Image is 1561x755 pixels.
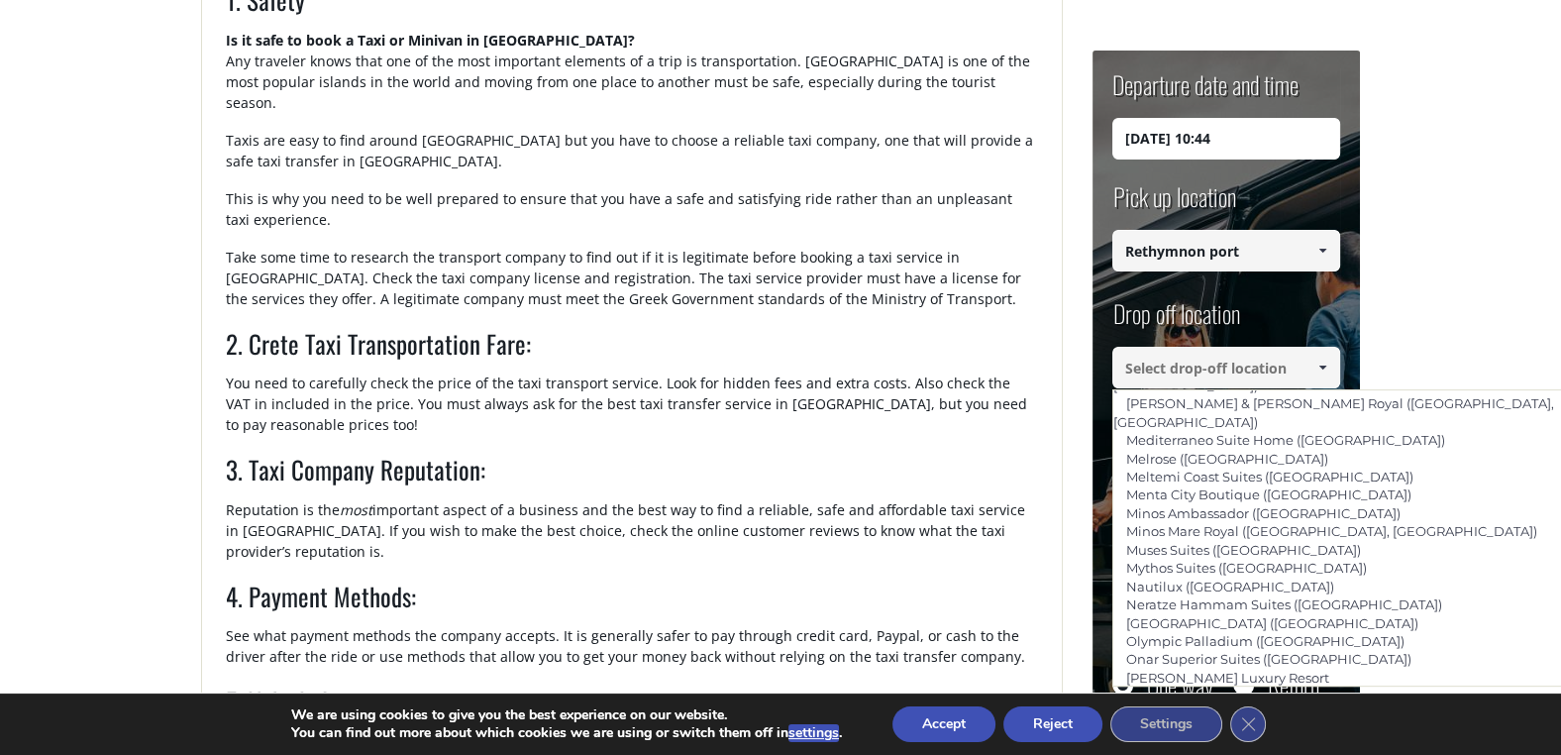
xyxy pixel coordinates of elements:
a: [GEOGRAPHIC_DATA] ([GEOGRAPHIC_DATA]) [1113,609,1431,637]
a: Onar Superior Suites ([GEOGRAPHIC_DATA]) [1113,645,1424,673]
a: Olympic Palladium ([GEOGRAPHIC_DATA]) [1113,627,1417,655]
p: You can find out more about which cookies we are using or switch them off in . [291,724,842,742]
input: Select pickup location [1112,230,1340,271]
p: Take some time to research the transport company to find out if it is legitimate before booking a... [226,247,1038,326]
p: See what payment methods the company accepts. It is generally safer to pay through credit card, P... [226,625,1038,684]
a: Mythos Suites ([GEOGRAPHIC_DATA]) [1113,554,1380,582]
p: Any traveler knows that one of the most important elements of a trip is transportation. [GEOGRAPH... [226,30,1038,130]
a: Show All Items [1305,230,1338,271]
p: Reputation is the important aspect of a business and the best way to find a reliable, safe and af... [226,499,1038,579]
p: This is why you need to be well prepared to ensure that you have a safe and satisfying ride rathe... [226,188,1038,247]
strong: Is it safe to book a Taxi or Minivan in [GEOGRAPHIC_DATA]? [226,31,635,50]
button: Accept [892,706,995,742]
a: Neratze Hammam Suites ([GEOGRAPHIC_DATA]) [1113,591,1455,618]
label: Pick up location [1112,179,1236,230]
button: Close GDPR Cookie Banner [1230,706,1266,742]
a: [PERSON_NAME] & [PERSON_NAME] Royal ([GEOGRAPHIC_DATA], [GEOGRAPHIC_DATA]) [1113,389,1554,435]
i: most [340,500,372,519]
button: Reject [1003,706,1102,742]
label: Departure date and time [1112,67,1299,118]
a: Minos Mare Royal ([GEOGRAPHIC_DATA], [GEOGRAPHIC_DATA]) [1113,517,1550,545]
button: settings [788,724,839,742]
a: Nautilux ([GEOGRAPHIC_DATA]) [1113,573,1347,600]
a: [PERSON_NAME] Luxury Resort [1113,664,1342,692]
a: Show All Items [1305,347,1338,388]
a: Muses Suites ([GEOGRAPHIC_DATA]) [1113,536,1374,564]
h2: 4. Payment Methods: [226,579,1038,626]
input: Select drop-off location [1112,347,1340,388]
a: Mediterraneo Suite Home ([GEOGRAPHIC_DATA]) [1113,426,1458,454]
h2: 5. Vehicle Inspection: [226,684,1038,731]
a: Melrose ([GEOGRAPHIC_DATA]) [1113,445,1341,473]
p: You need to carefully check the price of the taxi transport service. Look for hidden fees and ext... [226,373,1038,452]
h2: 2. Crete Taxi Transportation Fare: [226,326,1038,374]
a: Meltemi Coast Suites ([GEOGRAPHIC_DATA]) [1113,463,1426,490]
h2: 3. Taxi Company Reputation: [226,452,1038,499]
p: We are using cookies to give you the best experience on our website. [291,706,842,724]
p: Taxis are easy to find around [GEOGRAPHIC_DATA] but you have to choose a reliable taxi company, o... [226,130,1038,188]
a: Menta City Boutique ([GEOGRAPHIC_DATA]) [1113,481,1424,508]
label: Drop off location [1112,296,1240,347]
a: Minos Ambassador ([GEOGRAPHIC_DATA]) [1113,499,1413,527]
button: Settings [1110,706,1222,742]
